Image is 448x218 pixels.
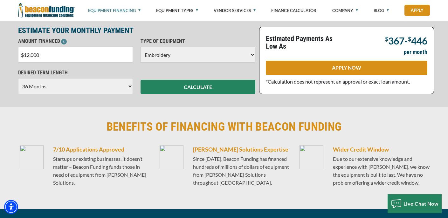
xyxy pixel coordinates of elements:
p: - [385,35,427,45]
span: *Calculation does not represent an approval or exact loan amount. [266,78,410,85]
span: Due to our extensive knowledge and experience with [PERSON_NAME], we know the equipment is built ... [333,156,430,186]
p: ESTIMATE YOUR MONTHLY PAYMENT [18,27,255,34]
span: Startups or existing businesses, it doesn’t matter – Beacon Funding funds those in need of equipm... [53,156,146,186]
h6: Wider Credit Window [333,145,430,153]
p: DESIRED TERM LENGTH [18,69,133,77]
input: $ [18,47,133,63]
span: Since [DATE], Beacon Funding has financed hundreds of millions of dollars of equipment from [PERS... [193,156,289,186]
p: AMOUNT FINANCED [18,37,133,45]
p: TYPE OF EQUIPMENT [141,37,255,45]
button: CALCULATE [141,80,255,94]
p: per month [404,48,427,56]
h6: [PERSON_NAME] Solutions Expertise [193,145,290,153]
span: 446 [411,35,427,46]
a: APPLY NOW [266,61,427,75]
div: Accessibility Menu [4,200,18,214]
span: 367 [388,35,404,46]
p: Estimated Payments As Low As [266,35,343,50]
button: Live Chat Now [388,194,442,213]
a: Apply [404,5,430,16]
span: $ [408,35,411,42]
span: Live Chat Now [403,201,439,207]
h6: 7/10 Applications Approved [53,145,150,153]
h2: BENEFITS OF FINANCING WITH BEACON FUNDING [18,119,430,134]
span: $ [385,35,388,42]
